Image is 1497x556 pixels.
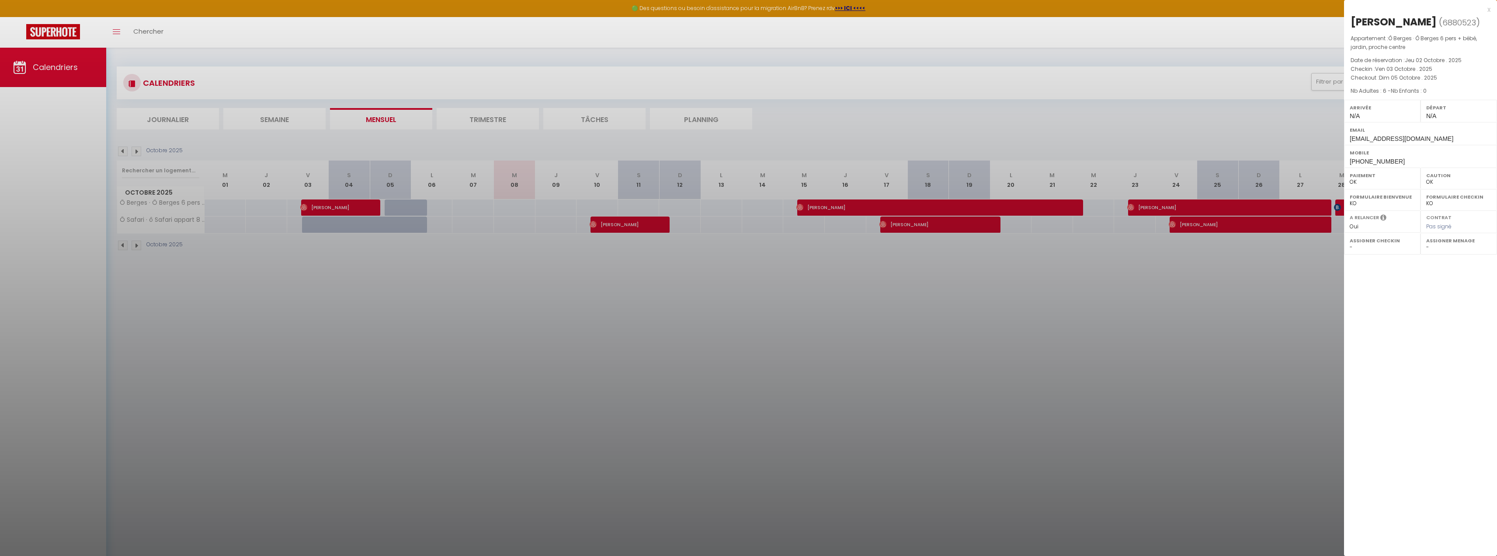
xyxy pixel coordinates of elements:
[1350,192,1415,201] label: Formulaire Bienvenue
[1379,74,1437,81] span: Dim 05 Octobre . 2025
[1380,214,1386,224] i: Sélectionner OUI si vous souhaiter envoyer les séquences de messages post-checkout
[1351,34,1490,52] p: Appartement :
[1350,214,1379,221] label: A relancer
[1350,103,1415,112] label: Arrivée
[1426,214,1452,220] label: Contrat
[1350,148,1491,157] label: Mobile
[1350,171,1415,180] label: Paiement
[1391,87,1427,94] span: Nb Enfants : 0
[1351,87,1427,94] span: Nb Adultes : 6 -
[1350,112,1360,119] span: N/A
[1350,126,1491,134] label: Email
[1350,135,1453,142] span: [EMAIL_ADDRESS][DOMAIN_NAME]
[1351,65,1490,73] p: Checkin :
[1351,56,1490,65] p: Date de réservation :
[1351,73,1490,82] p: Checkout :
[1439,16,1480,28] span: ( )
[1426,103,1491,112] label: Départ
[1344,4,1490,15] div: x
[1351,15,1437,29] div: [PERSON_NAME]
[1426,223,1452,230] span: Pas signé
[1350,158,1405,165] span: [PHONE_NUMBER]
[1442,17,1476,28] span: 6880523
[1426,112,1436,119] span: N/A
[1375,65,1432,73] span: Ven 03 Octobre . 2025
[1405,56,1462,64] span: Jeu 02 Octobre . 2025
[1350,236,1415,245] label: Assigner Checkin
[1351,35,1477,51] span: Ô Berges · Ô Berges 6 pers + bébé, jardin, proche centre
[1426,192,1491,201] label: Formulaire Checkin
[1426,236,1491,245] label: Assigner Menage
[1426,171,1491,180] label: Caution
